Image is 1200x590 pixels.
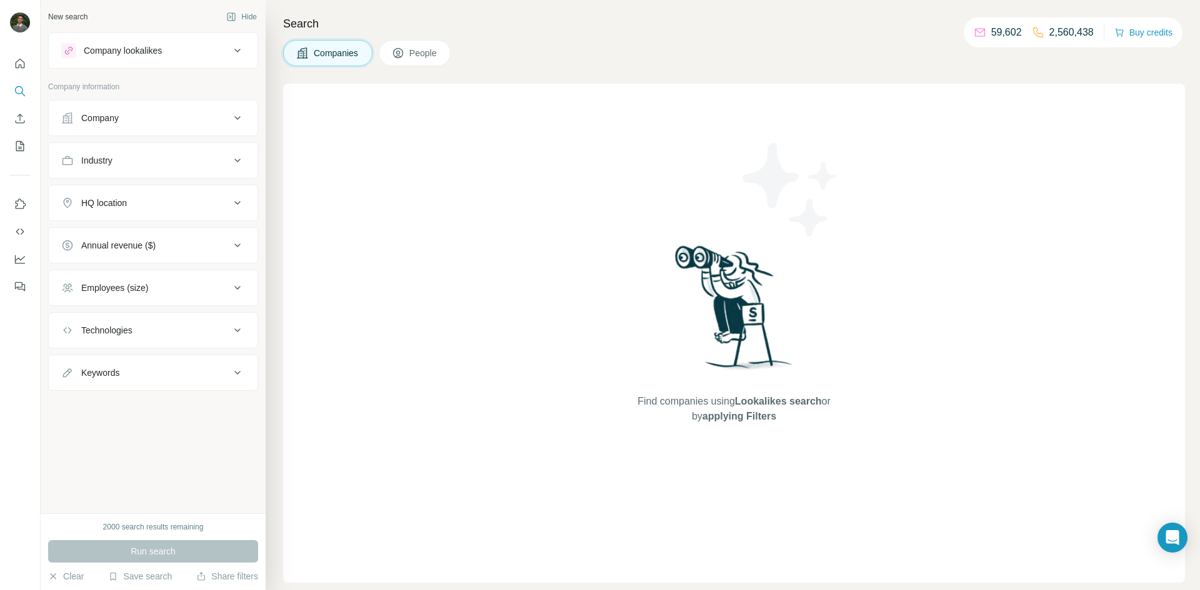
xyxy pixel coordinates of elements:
button: Share filters [196,570,258,583]
button: Company lookalikes [49,36,257,66]
button: Keywords [49,358,257,388]
button: Use Surfe on LinkedIn [10,193,30,215]
button: Use Surfe API [10,220,30,243]
p: Company information [48,81,258,92]
div: Company [81,112,119,124]
button: Annual revenue ($) [49,230,257,260]
p: 2,560,438 [1049,25,1094,40]
div: HQ location [81,197,127,209]
img: Surfe Illustration - Woman searching with binoculars [669,242,799,381]
h4: Search [283,15,1185,32]
span: People [409,47,438,59]
img: Surfe Illustration - Stars [734,134,847,246]
div: New search [48,11,87,22]
div: Company lookalikes [84,44,162,57]
button: Technologies [49,315,257,345]
div: 2000 search results remaining [103,521,204,533]
button: Employees (size) [49,273,257,303]
span: applying Filters [702,411,776,421]
button: Hide [217,7,266,26]
div: Keywords [81,366,119,379]
button: Industry [49,145,257,175]
span: Find companies using or by [634,394,834,424]
button: Feedback [10,275,30,298]
div: Technologies [81,324,132,337]
span: Companies [314,47,359,59]
button: HQ location [49,188,257,218]
div: Open Intercom Messenger [1157,523,1187,553]
div: Employees (size) [81,282,148,294]
div: Industry [81,154,112,167]
button: My lists [10,135,30,157]
button: Dashboard [10,248,30,270]
div: Annual revenue ($) [81,239,156,252]
span: Lookalikes search [735,396,822,406]
button: Quick start [10,52,30,75]
button: Clear [48,570,84,583]
button: Enrich CSV [10,107,30,130]
p: 59,602 [991,25,1022,40]
button: Buy credits [1114,24,1172,41]
button: Company [49,103,257,133]
button: Save search [108,570,172,583]
img: Avatar [10,12,30,32]
button: Search [10,80,30,102]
